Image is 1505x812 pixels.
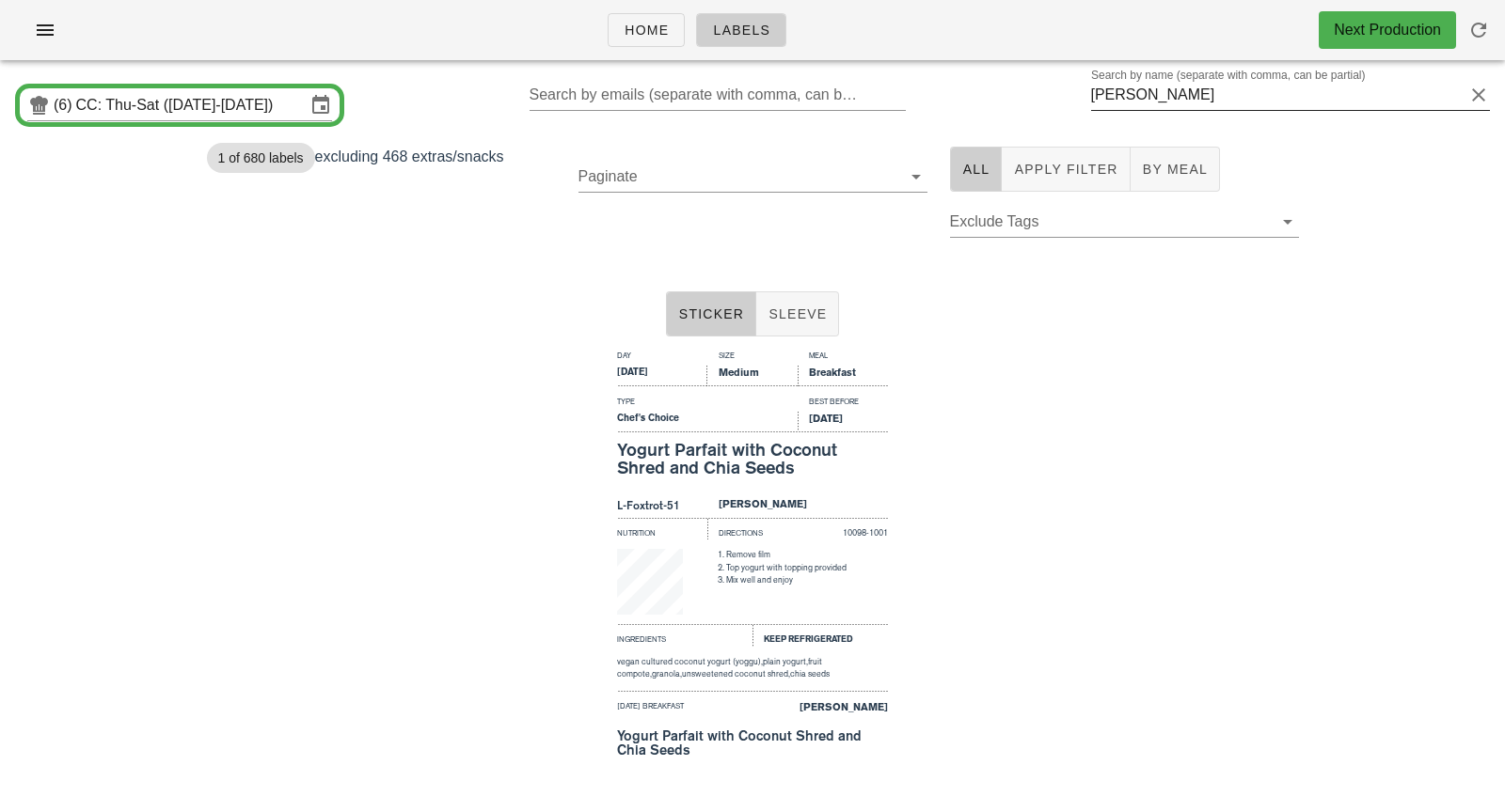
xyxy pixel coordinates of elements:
div: Medium [707,366,798,386]
button: Clear Search by name (separate with comma, can be partial) [1467,84,1490,106]
div: Keep Refrigerated [752,624,888,647]
button: Sleeve [756,291,839,336]
div: Nutrition [617,518,707,540]
div: Exclude Tags [950,207,1299,237]
span: unsweetened coconut shred, [682,669,790,679]
div: [DATE] breakfast [617,700,752,721]
span: plain yogurt, [763,657,808,666]
div: excluding 468 extras/snacks [196,135,567,269]
div: [DATE] [798,412,888,432]
div: Directions [707,518,798,540]
button: All [950,147,1003,192]
div: [DATE] [617,366,707,386]
li: Top yogurt with topping provided [726,562,888,575]
span: chia seeds [790,669,830,679]
li: Remove film [726,549,888,562]
span: By Meal [1142,162,1208,177]
button: Sticker [666,291,757,336]
span: Sticker [678,306,745,321]
span: granola, [652,669,682,679]
label: Search by name (separate with comma, can be partial) [1091,69,1365,83]
span: Labels [712,23,770,38]
div: [PERSON_NAME] [752,700,888,721]
span: vegan cultured coconut yogurt (yoggu), [617,657,763,666]
span: 1 of 680 labels [218,143,304,173]
li: Mix well and enjoy [726,574,888,587]
span: All [962,162,990,177]
div: Best Before [798,396,888,412]
span: Home [624,23,669,38]
div: Meal [798,350,888,366]
div: Day [617,350,707,366]
div: (6) [54,96,76,115]
button: By Meal [1131,147,1220,192]
a: Home [608,13,685,47]
div: Breakfast [798,366,888,386]
div: Size [707,350,798,366]
span: 10098-1001 [843,528,888,538]
a: Labels [696,13,786,47]
div: Next Production [1334,19,1441,41]
div: L-Foxtrot-51 [617,497,707,518]
div: Ingredients [617,624,752,647]
div: Type [617,396,798,412]
div: Paginate [578,162,927,192]
div: Yogurt Parfait with Coconut Shred and Chia Seeds [617,729,888,757]
div: Yogurt Parfait with Coconut Shred and Chia Seeds [617,441,888,478]
div: [PERSON_NAME] [707,497,888,518]
span: Sleeve [768,306,827,321]
div: Chef's Choice [617,412,798,432]
button: Apply Filter [1002,147,1130,192]
span: Apply Filter [1013,162,1117,177]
